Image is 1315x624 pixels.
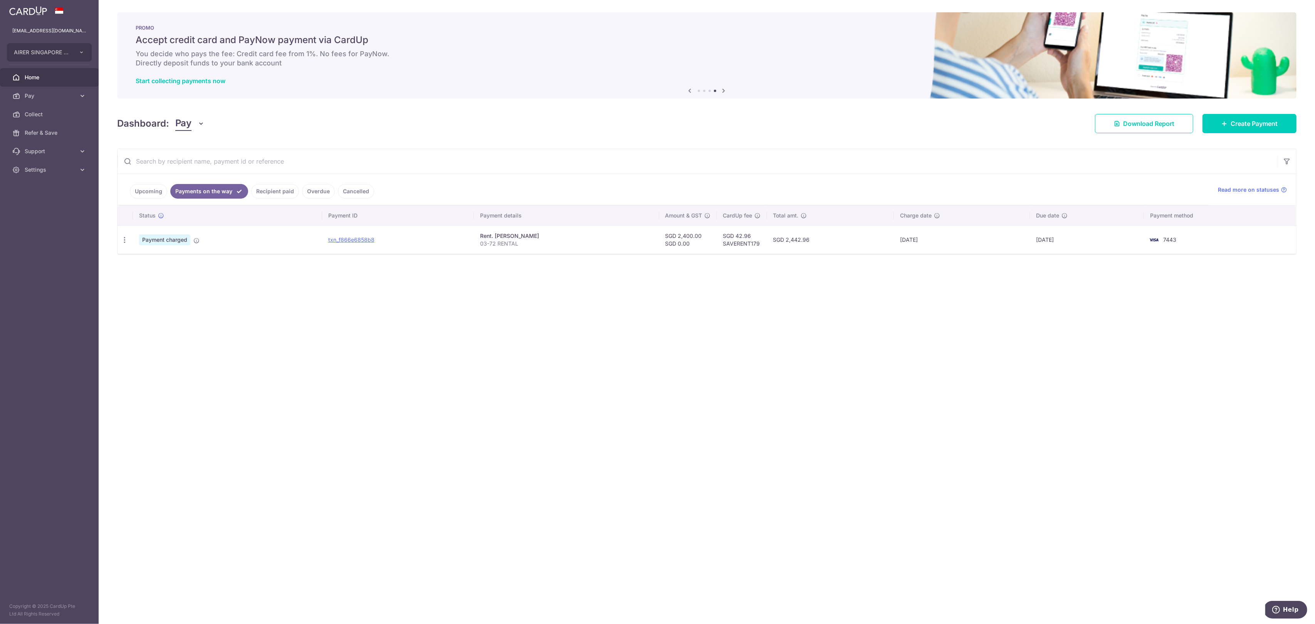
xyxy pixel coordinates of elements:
span: AIRER SINGAPORE PTE. LTD. [14,49,71,56]
span: Download Report [1123,119,1174,128]
a: txn_f866e6858b8 [328,236,375,243]
a: Start collecting payments now [136,77,225,85]
td: SGD 2,442.96 [767,226,894,254]
th: Payment details [474,206,659,226]
p: PROMO [136,25,1278,31]
span: Support [25,147,76,155]
a: Upcoming [130,184,167,199]
span: Home [25,74,76,81]
th: Payment method [1144,206,1296,226]
button: Pay [175,116,205,131]
th: Payment ID [322,206,474,226]
img: paynow Banner [117,12,1297,99]
a: Overdue [302,184,335,199]
div: Rent. [PERSON_NAME] [480,232,653,240]
a: Cancelled [338,184,374,199]
p: 03-72 RENTAL [480,240,653,248]
span: Charge date [900,212,932,219]
p: [EMAIL_ADDRESS][DOMAIN_NAME] [12,27,86,35]
span: Due date [1036,212,1059,219]
img: Bank Card [1146,235,1162,244]
td: SGD 2,400.00 SGD 0.00 [659,226,717,254]
span: Total amt. [773,212,799,219]
span: Payment charged [139,234,190,245]
span: Settings [25,166,76,174]
span: Collect [25,110,76,118]
td: SGD 42.96 SAVERENT179 [717,226,767,254]
span: Pay [175,116,191,131]
a: Recipient paid [251,184,299,199]
a: Create Payment [1202,114,1297,133]
span: 7443 [1163,236,1176,243]
span: Status [139,212,156,219]
span: Read more on statuses [1218,186,1279,194]
h5: Accept credit card and PayNow payment via CardUp [136,34,1278,46]
input: Search by recipient name, payment id or reference [118,149,1278,174]
a: Download Report [1095,114,1193,133]
span: Create Payment [1231,119,1278,128]
a: Payments on the way [170,184,248,199]
span: Amount & GST [665,212,702,219]
td: [DATE] [1030,226,1144,254]
span: Refer & Save [25,129,76,137]
img: CardUp [9,6,47,15]
h4: Dashboard: [117,117,169,130]
a: Read more on statuses [1218,186,1287,194]
button: AIRER SINGAPORE PTE. LTD. [7,43,92,62]
h6: You decide who pays the fee: Credit card fee from 1%. No fees for PayNow. Directly deposit funds ... [136,49,1278,68]
iframe: Opens a widget where you can find more information [1265,601,1307,620]
span: CardUp fee [723,212,752,219]
td: [DATE] [894,226,1030,254]
span: Pay [25,92,76,100]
